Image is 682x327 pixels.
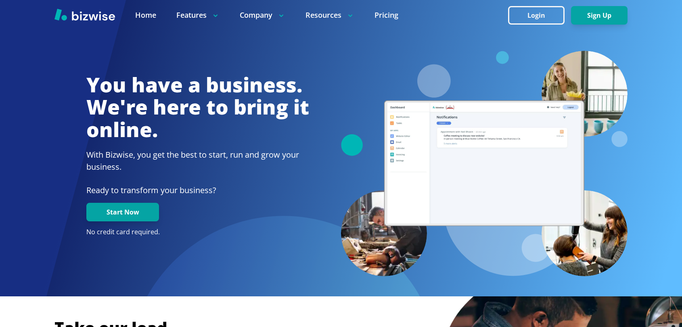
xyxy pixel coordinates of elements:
h2: With Bizwise, you get the best to start, run and grow your business. [86,149,309,173]
p: Company [240,10,285,20]
a: Pricing [374,10,398,20]
button: Start Now [86,203,159,221]
p: Features [176,10,220,20]
a: Sign Up [571,12,628,19]
p: Ready to transform your business? [86,184,309,196]
h1: You have a business. We're here to bring it online. [86,74,309,141]
a: Start Now [86,208,159,216]
p: No credit card required. [86,228,309,237]
p: Resources [305,10,354,20]
button: Login [508,6,565,25]
button: Sign Up [571,6,628,25]
a: Home [135,10,156,20]
a: Login [508,12,571,19]
img: Bizwise Logo [54,8,115,21]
